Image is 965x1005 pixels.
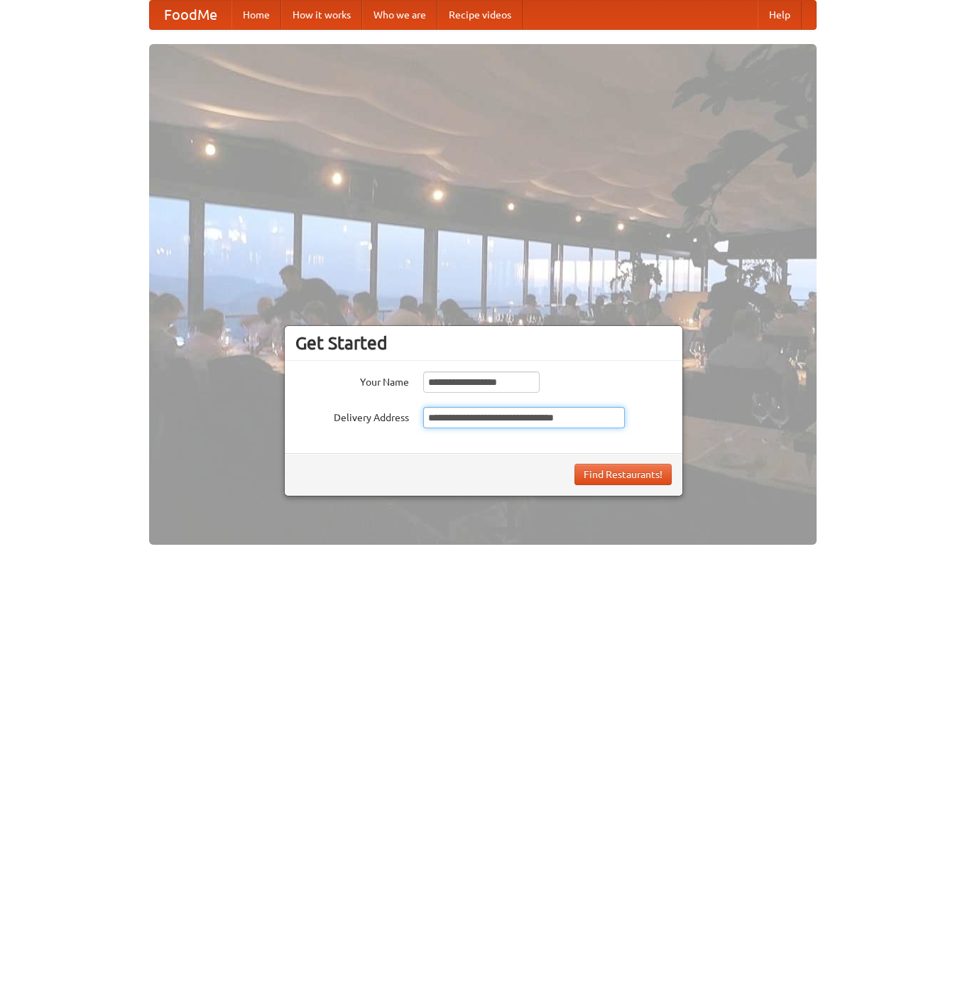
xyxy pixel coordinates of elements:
a: FoodMe [150,1,231,29]
label: Your Name [295,371,409,389]
button: Find Restaurants! [574,464,672,485]
h3: Get Started [295,332,672,354]
a: Home [231,1,281,29]
a: How it works [281,1,362,29]
a: Help [758,1,802,29]
a: Recipe videos [437,1,523,29]
a: Who we are [362,1,437,29]
label: Delivery Address [295,407,409,425]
